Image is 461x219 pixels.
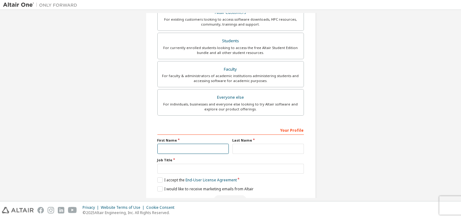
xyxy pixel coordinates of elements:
img: instagram.svg [48,207,54,213]
div: Faculty [161,65,300,74]
div: For individuals, businesses and everyone else looking to try Altair software and explore our prod... [161,102,300,112]
img: youtube.svg [68,207,77,213]
img: facebook.svg [37,207,44,213]
div: Please wait while checking email ... [157,195,304,205]
img: linkedin.svg [58,207,64,213]
div: Your Profile [157,125,304,135]
label: First Name [157,138,229,143]
div: For existing customers looking to access software downloads, HPC resources, community, trainings ... [161,17,300,27]
label: Job Title [157,158,304,163]
div: Cookie Consent [146,205,178,210]
label: Last Name [233,138,304,143]
div: For faculty & administrators of academic institutions administering students and accessing softwa... [161,73,300,83]
div: Everyone else [161,93,300,102]
div: Students [161,37,300,45]
label: I would like to receive marketing emails from Altair [157,186,254,192]
div: Website Terms of Use [101,205,146,210]
div: Privacy [83,205,101,210]
img: Altair One [3,2,80,8]
label: I accept the [157,177,237,183]
a: End-User License Agreement [186,177,237,183]
p: © 2025 Altair Engineering, Inc. All Rights Reserved. [83,210,178,215]
img: altair_logo.svg [2,207,34,213]
div: For currently enrolled students looking to access the free Altair Student Edition bundle and all ... [161,45,300,55]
